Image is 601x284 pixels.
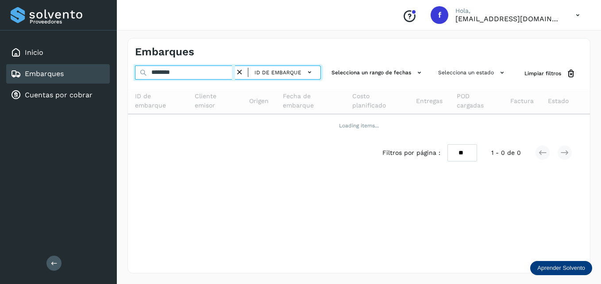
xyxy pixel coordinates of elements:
span: Fecha de embarque [283,92,338,110]
h4: Embarques [135,46,194,58]
div: Cuentas por cobrar [6,85,110,105]
span: Costo planificado [352,92,402,110]
a: Cuentas por cobrar [25,91,92,99]
button: Selecciona un rango de fechas [328,65,428,80]
p: Hola, [455,7,562,15]
span: Filtros por página : [382,148,440,157]
td: Loading items... [128,114,590,137]
span: POD cargadas [457,92,496,110]
div: Embarques [6,64,110,84]
span: 1 - 0 de 0 [491,148,521,157]
div: Inicio [6,43,110,62]
a: Inicio [25,48,43,57]
button: Limpiar filtros [517,65,583,82]
div: Aprender Solvento [530,261,592,275]
span: Limpiar filtros [524,69,561,77]
p: Aprender Solvento [537,265,585,272]
button: ID de embarque [252,66,317,79]
span: Cliente emisor [195,92,235,110]
span: Estado [548,96,569,106]
span: ID de embarque [254,69,301,77]
p: facturacion@hcarga.com [455,15,562,23]
span: Factura [510,96,534,106]
span: ID de embarque [135,92,181,110]
p: Proveedores [30,19,106,25]
button: Selecciona un estado [435,65,510,80]
span: Entregas [416,96,443,106]
span: Origen [249,96,269,106]
a: Embarques [25,69,64,78]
